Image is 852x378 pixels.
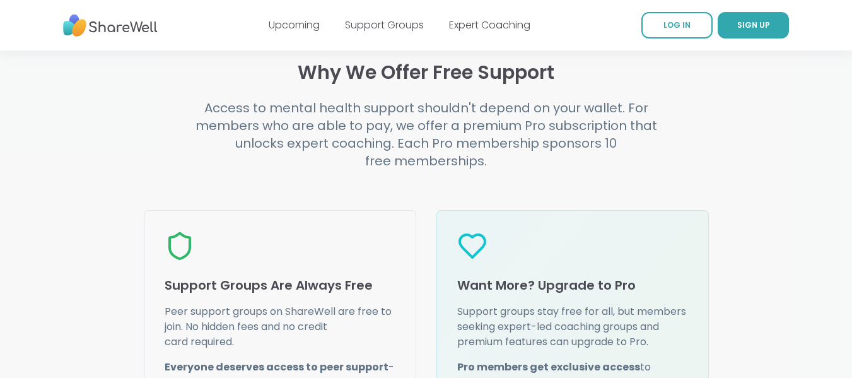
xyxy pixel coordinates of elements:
a: LOG IN [641,12,713,38]
a: SIGN UP [718,12,789,38]
p: Support groups stay free for all, but members seeking expert-led coaching groups and premium feat... [457,304,688,350]
span: LOG IN [663,20,691,30]
strong: Everyone deserves access to peer support [165,360,388,374]
img: ShareWell Nav Logo [63,8,158,43]
a: Upcoming [269,18,320,32]
p: Peer support groups on ShareWell are free to join. No hidden fees and no credit card required. [165,304,395,350]
h4: Want More? Upgrade to Pro [457,276,688,294]
h4: Support Groups Are Always Free [165,276,395,294]
span: SIGN UP [737,20,770,30]
a: Expert Coaching [449,18,530,32]
h4: Access to mental health support shouldn't depend on your wallet. For members who are able to pay,... [184,99,668,170]
strong: Pro members get exclusive access [457,360,640,374]
a: Support Groups [345,18,424,32]
h3: Why We Offer Free Support [144,61,709,84]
